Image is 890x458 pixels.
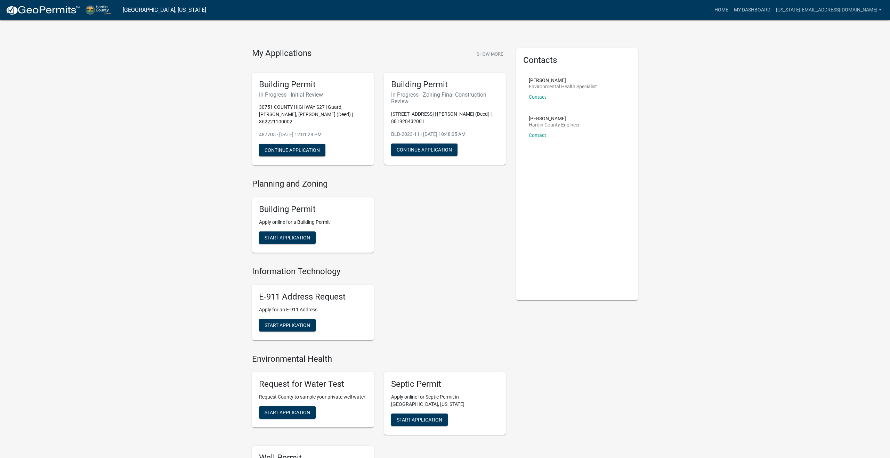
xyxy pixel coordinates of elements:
[265,410,310,415] span: Start Application
[252,48,311,59] h4: My Applications
[259,80,367,90] h5: Building Permit
[391,131,499,138] p: BLD-2023-11 - [DATE] 10:48:05 AM
[265,235,310,240] span: Start Application
[123,4,206,16] a: [GEOGRAPHIC_DATA], [US_STATE]
[252,354,506,364] h4: Environmental Health
[252,267,506,277] h4: Information Technology
[259,406,316,419] button: Start Application
[529,78,597,83] p: [PERSON_NAME]
[259,393,367,401] p: Request County to sample your private well water
[529,94,546,100] a: Contact
[259,91,367,98] h6: In Progress - Initial Review
[259,204,367,214] h5: Building Permit
[529,132,546,138] a: Contact
[259,131,367,138] p: 487705 - [DATE] 12:01:28 PM
[259,379,367,389] h5: Request for Water Test
[529,84,597,89] p: Environmental Health Specialist
[529,122,580,127] p: Hardin County Engineer
[391,111,499,125] p: [STREET_ADDRESS] | [PERSON_NAME] (Deed) | 881928432001
[773,3,884,17] a: [US_STATE][EMAIL_ADDRESS][DOMAIN_NAME]
[529,116,580,121] p: [PERSON_NAME]
[391,144,458,156] button: Continue Application
[397,417,442,423] span: Start Application
[391,414,448,426] button: Start Application
[259,104,367,125] p: 30751 COUNTY HIGHWAY S27 | Guard, [PERSON_NAME], [PERSON_NAME] (Deed) | 862221100002
[731,3,773,17] a: My Dashboard
[259,306,367,313] p: Apply for an E-911 Address
[259,292,367,302] h5: E-911 Address Request
[259,219,367,226] p: Apply online for a Building Permit
[259,144,325,156] button: Continue Application
[391,379,499,389] h5: Septic Permit
[712,3,731,17] a: Home
[259,231,316,244] button: Start Application
[391,393,499,408] p: Apply online for Septic Permit in [GEOGRAPHIC_DATA], [US_STATE]
[252,179,506,189] h4: Planning and Zoning
[474,48,506,60] button: Show More
[265,322,310,328] span: Start Application
[391,80,499,90] h5: Building Permit
[391,91,499,105] h6: In Progress - Zoning Final Construction Review
[259,319,316,332] button: Start Application
[86,5,117,15] img: Hardin County, Iowa
[523,55,631,65] h5: Contacts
